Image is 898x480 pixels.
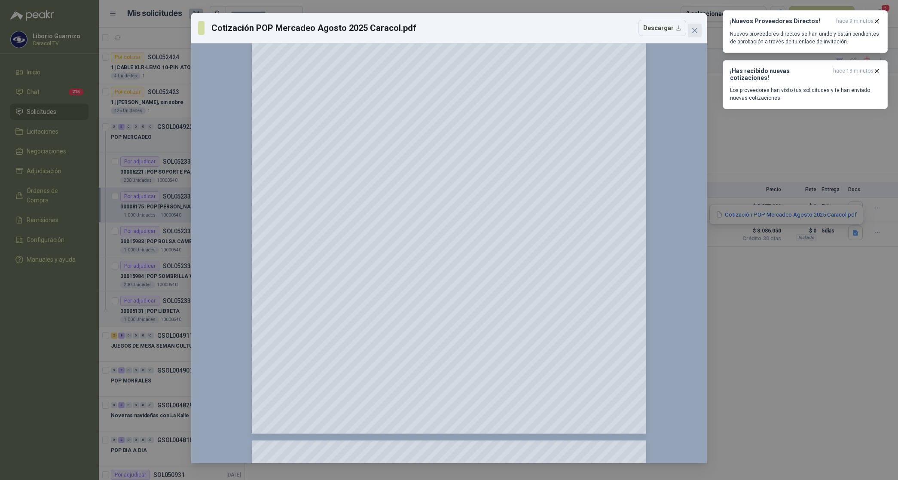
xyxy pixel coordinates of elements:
p: Nuevos proveedores directos se han unido y están pendientes de aprobación a través de tu enlace d... [730,30,880,46]
span: close [691,27,698,34]
span: hace 18 minutos [833,67,874,81]
h3: Cotización POP Mercadeo Agosto 2025 Caracol.pdf [211,21,417,34]
h3: ¡Nuevos Proveedores Directos! [730,18,833,25]
button: Close [688,24,702,37]
button: ¡Has recibido nuevas cotizaciones!hace 18 minutos Los proveedores han visto tus solicitudes y te ... [723,60,888,109]
button: Descargar [638,20,686,36]
button: ¡Nuevos Proveedores Directos!hace 9 minutos Nuevos proveedores directos se han unido y están pend... [723,10,888,53]
h3: ¡Has recibido nuevas cotizaciones! [730,67,830,81]
p: Los proveedores han visto tus solicitudes y te han enviado nuevas cotizaciones. [730,86,880,102]
span: hace 9 minutos [836,18,874,25]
